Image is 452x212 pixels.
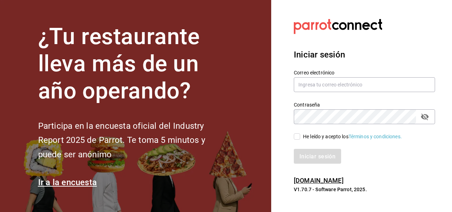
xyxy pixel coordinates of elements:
input: Ingresa tu correo electrónico [294,77,435,92]
font: ¿Tu restaurante lleva más de un año operando? [38,23,200,104]
font: Correo electrónico [294,70,334,75]
a: Ir a la encuesta [38,177,97,187]
font: Iniciar sesión [294,50,345,60]
a: [DOMAIN_NAME] [294,177,344,184]
font: Participa en la encuesta oficial del Industry Report 2025 de Parrot. Te toma 5 minutos y puede se... [38,121,205,160]
a: Términos y condiciones. [349,134,402,139]
font: V1.70.7 - Software Parrot, 2025. [294,187,367,192]
font: Contraseña [294,102,320,108]
font: He leído y acepto los [303,134,349,139]
button: campo de contraseña [419,111,431,123]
